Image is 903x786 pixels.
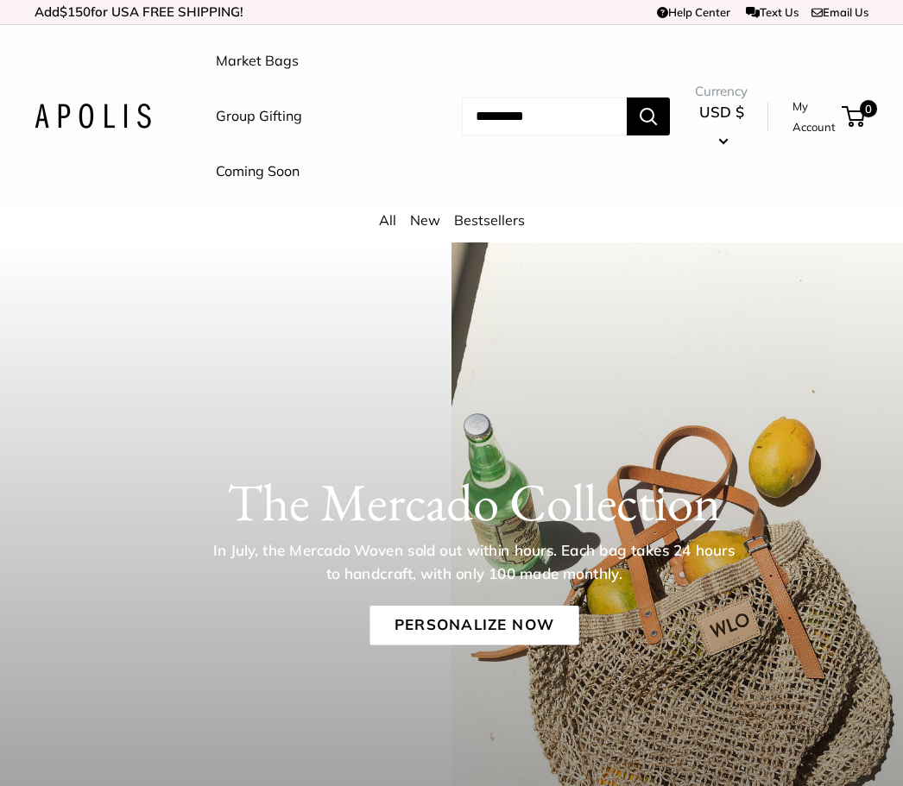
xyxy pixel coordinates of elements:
p: In July, the Mercado Woven sold out within hours. Each bag takes 24 hours to handcraft, with only... [207,538,741,584]
a: Personalize Now [369,605,578,645]
button: Search [627,97,670,135]
a: My Account [792,96,836,138]
a: Bestsellers [454,211,525,229]
a: Email Us [811,5,868,19]
a: Coming Soon [216,159,300,185]
a: New [410,211,440,229]
a: Text Us [746,5,799,19]
a: Help Center [657,5,730,19]
input: Search... [462,97,627,135]
a: 0 [843,106,865,127]
h1: The Mercado Collection [78,471,870,533]
span: USD $ [699,103,744,121]
span: 0 [860,100,877,117]
span: $150 [60,3,91,20]
button: USD $ [695,98,748,154]
a: Market Bags [216,48,299,74]
span: Currency [695,79,748,104]
a: All [379,211,396,229]
img: Apolis [35,104,151,129]
a: Group Gifting [216,104,302,129]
